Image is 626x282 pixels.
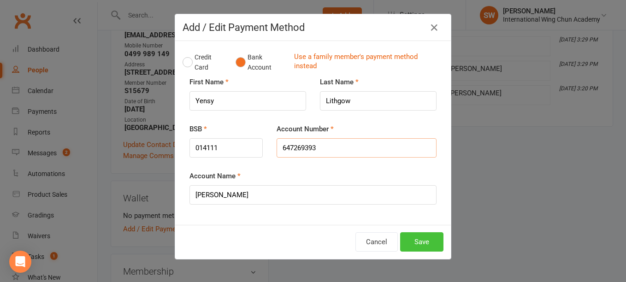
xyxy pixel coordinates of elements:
button: Close [427,20,442,35]
h4: Add / Edit Payment Method [183,22,443,33]
label: Account Number [277,123,334,135]
button: Save [400,232,443,252]
label: BSB [189,123,207,135]
button: Bank Account [236,48,287,76]
a: Use a family member's payment method instead [294,52,439,73]
label: Last Name [320,76,359,88]
button: Credit Card [183,48,226,76]
button: Cancel [355,232,398,252]
input: NNNNNN [189,138,263,158]
label: Account Name [189,170,241,182]
label: First Name [189,76,229,88]
div: Open Intercom Messenger [9,251,31,273]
